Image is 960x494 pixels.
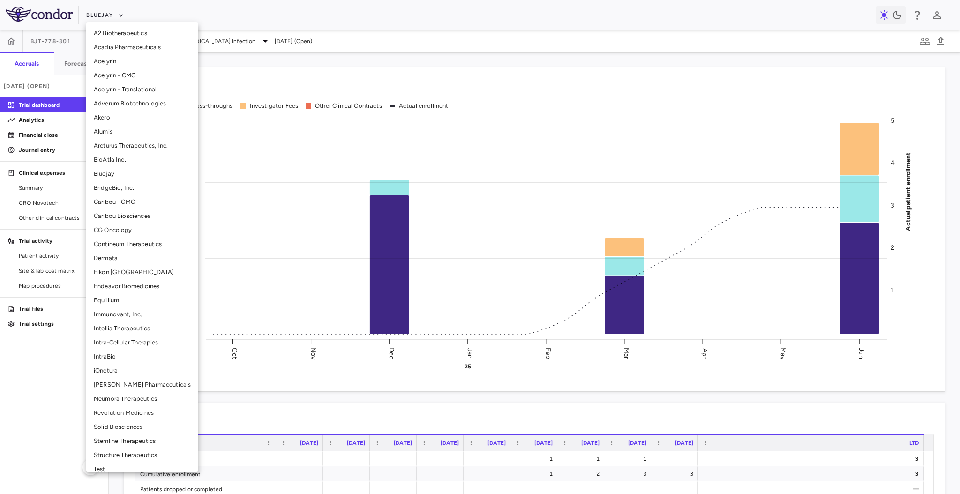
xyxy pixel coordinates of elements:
li: Endeavor Biomedicines [86,279,198,293]
li: Arcturus Therapeutics, Inc. [86,139,198,153]
li: iOnctura [86,364,198,378]
li: Neumora Therapeutics [86,392,198,406]
li: Contineum Therapeutics [86,237,198,251]
li: Acelyrin - Translational [86,82,198,97]
li: BridgeBio, Inc. [86,181,198,195]
li: IntraBio [86,350,198,364]
li: A2 Biotherapeutics [86,26,198,40]
li: Adverum Biotechnologies [86,97,198,111]
li: CG Oncology [86,223,198,237]
li: Acadia Pharmaceuticals [86,40,198,54]
li: Eikon [GEOGRAPHIC_DATA] [86,265,198,279]
li: [PERSON_NAME] Pharmaceuticals [86,378,198,392]
li: Caribou Biosciences [86,209,198,223]
li: Acelyrin - CMC [86,68,198,82]
li: Bluejay [86,167,198,181]
li: Alumis [86,125,198,139]
li: BioAtla Inc. [86,153,198,167]
li: Intra-Cellular Therapies [86,336,198,350]
li: Immunovant, Inc. [86,307,198,322]
li: Dermata [86,251,198,265]
li: Intellia Therapeutics [86,322,198,336]
li: Akero [86,111,198,125]
li: Structure Therapeutics [86,448,198,462]
li: Test [86,462,198,476]
li: Solid Biosciences [86,420,198,434]
li: Acelyrin [86,54,198,68]
li: Caribou - CMC [86,195,198,209]
li: Equillium [86,293,198,307]
li: Stemline Therapeutics [86,434,198,448]
li: Revolution Medicines [86,406,198,420]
